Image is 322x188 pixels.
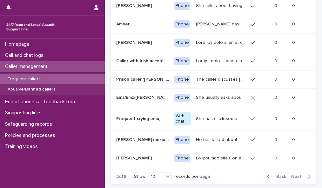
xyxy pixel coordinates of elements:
p: 0 [292,94,296,100]
div: Web chat [174,112,191,125]
tr: AmberAmber Phone[PERSON_NAME] has spoken about multiple experiences of [MEDICAL_DATA]. [PERSON_NA... [111,15,316,34]
p: Caller management [3,64,53,70]
p: Caller with Irish accent [116,57,165,64]
p: Homepage [3,41,35,47]
p: 0 [292,57,296,64]
p: 0 [274,39,278,45]
p: She usually asks about call notes and what the content will be at the start of the call. When she... [196,94,246,100]
p: 0 [274,57,278,64]
p: 0 [292,39,296,45]
p: 0 [292,2,296,9]
div: Phone [174,2,190,10]
div: Phone [174,57,190,65]
p: Training videos [3,144,43,150]
p: 2 of 6 [111,169,131,185]
p: Amber [116,20,131,27]
p: Abusive/Banned callers [3,87,61,92]
p: 0 [274,115,278,122]
p: 0 [274,94,278,100]
tr: Frequent crying emojiFrequent crying emoji Web chatShe has disclosed a range of experiences of on... [111,107,316,131]
p: 0 [292,115,296,122]
p: 0 [292,20,296,27]
p: 0 [274,136,278,143]
p: [PERSON_NAME] [116,2,153,9]
p: Safeguarding records [3,121,57,127]
span: Next [291,174,305,179]
p: Ems/Emz/[PERSON_NAME] [116,94,171,100]
p: He has talked about “constantly getting his girlfriend pregnant.” And that his girlfriend had use... [196,136,246,143]
p: records per page [174,174,210,179]
p: 0 [292,76,296,82]
div: Phone [174,154,190,162]
p: She talks about having a complaint ongoing with the police, and may mention that she has diagnose... [196,2,246,9]
p: Call and chat logs [3,52,49,58]
p: She has disclosed a range of experiences of ongoing and past sexual violence, including being rap... [196,115,246,122]
div: Phone [174,136,190,144]
p: End of phone call feedback form [3,99,82,105]
tr: Ems/Emz/[PERSON_NAME]Ems/Emz/[PERSON_NAME] PhoneShe usually asks about call notes and what the co... [111,89,316,107]
p: Frequent crying emoji [116,115,163,122]
p: Signposting links [3,110,47,116]
button: Back [262,174,289,179]
p: [PERSON_NAME] [116,39,153,45]
p: She may also describe that she is in an abusive relationship. She has described being owned by th... [196,57,246,64]
p: 0 [274,154,278,161]
p: Frequent callers [3,77,46,82]
p: Shane (anxious male) [116,136,171,143]
div: Phone [174,94,190,102]
tr: Prison caller '[PERSON_NAME]'Prison caller '[PERSON_NAME]' PhoneThe caller discusses [MEDICAL_DAT... [111,70,316,89]
p: The caller discusses sexual abuse in prison. They may say that it is ongoing, and there is no one... [196,76,246,82]
tr: [PERSON_NAME][PERSON_NAME] PhoneLo ipsumdo sita Con adi el seddoeius tempori utl etdolor magn ali... [111,149,316,167]
tr: Caller with Irish accentCaller with Irish accent PhoneLor ips dolo sitametc adip eli se do ei tem... [111,52,316,70]
img: rhQMoQhaT3yELyF149Cw [5,21,56,33]
div: 10 [148,173,164,180]
p: We believe that Lin may on occasions contact the support line more than twice a week. She frequen... [196,154,246,161]
p: 0 [292,154,296,161]
p: Show [134,174,145,179]
p: 0 [274,20,278,27]
tr: [PERSON_NAME][PERSON_NAME] PhoneLore ips dolo si amet con adipisc elitsed doei temp incidi ut lab... [111,33,316,52]
tr: [PERSON_NAME] (anxious [DEMOGRAPHIC_DATA])[PERSON_NAME] (anxious [DEMOGRAPHIC_DATA]) PhoneHe has ... [111,131,316,149]
button: Next [289,174,316,179]
p: Lucy has told us that her support workers have said things to her about this abuse, or about this... [196,39,246,45]
p: 0 [292,136,296,143]
p: [PERSON_NAME] [116,154,153,161]
p: Amber has spoken about multiple experiences of sexual abuse. Amber told us she is now 18 (as of 0... [196,20,246,27]
p: 0 [274,2,278,9]
p: Prison caller 'Billy' [116,76,171,82]
div: Phone [174,20,190,28]
p: Policies and processes [3,132,60,138]
p: 0 [274,76,278,82]
div: Phone [174,76,190,84]
div: Phone [174,39,190,47]
span: Back [272,174,286,179]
